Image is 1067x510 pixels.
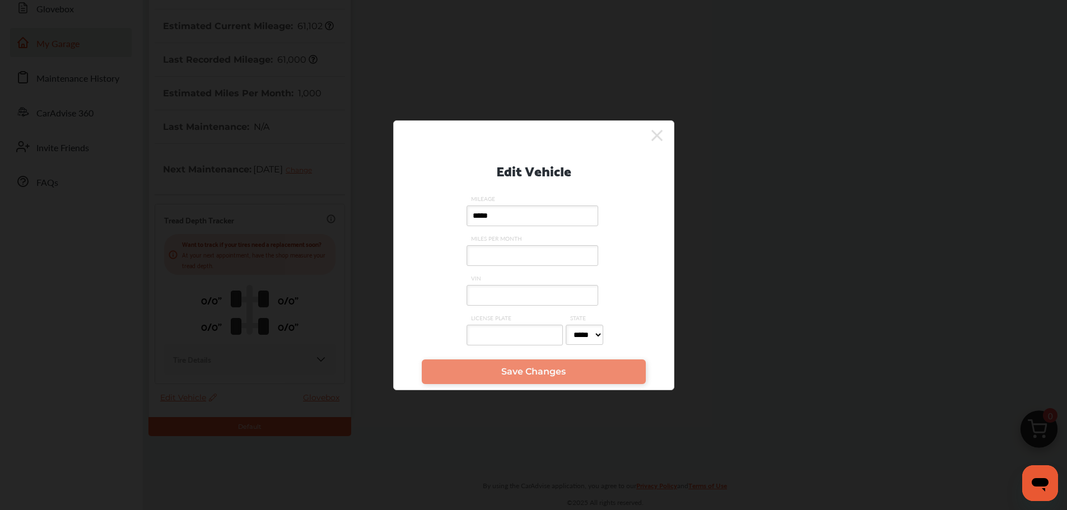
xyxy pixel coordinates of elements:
a: Save Changes [422,359,646,384]
span: VIN [467,274,601,282]
input: MILES PER MONTH [467,245,598,266]
span: Save Changes [501,366,566,377]
span: MILES PER MONTH [467,235,601,242]
select: STATE [566,325,603,345]
p: Edit Vehicle [496,158,571,181]
iframe: Button to launch messaging window [1022,465,1058,501]
input: LICENSE PLATE [467,325,563,345]
span: LICENSE PLATE [467,314,566,322]
span: MILEAGE [467,195,601,203]
span: STATE [566,314,606,322]
input: VIN [467,285,598,306]
input: MILEAGE [467,205,598,226]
